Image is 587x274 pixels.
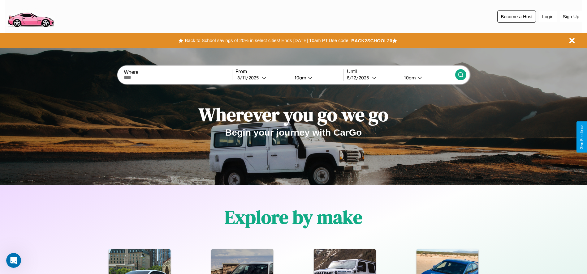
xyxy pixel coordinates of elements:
[351,38,392,43] b: BACK2SCHOOL20
[124,70,232,75] label: Where
[235,74,290,81] button: 8/11/2025
[290,74,344,81] button: 10am
[347,69,455,74] label: Until
[580,124,584,150] div: Give Feedback
[347,75,372,81] div: 8 / 12 / 2025
[401,75,417,81] div: 10am
[237,75,262,81] div: 8 / 11 / 2025
[560,11,582,22] button: Sign Up
[6,253,21,268] iframe: Intercom live chat
[235,69,343,74] label: From
[291,75,308,81] div: 10am
[183,36,351,45] button: Back to School savings of 20% in select cities! Ends [DATE] 10am PT.Use code:
[497,11,536,23] button: Become a Host
[539,11,557,22] button: Login
[225,204,362,230] h1: Explore by make
[399,74,455,81] button: 10am
[5,3,57,29] img: logo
